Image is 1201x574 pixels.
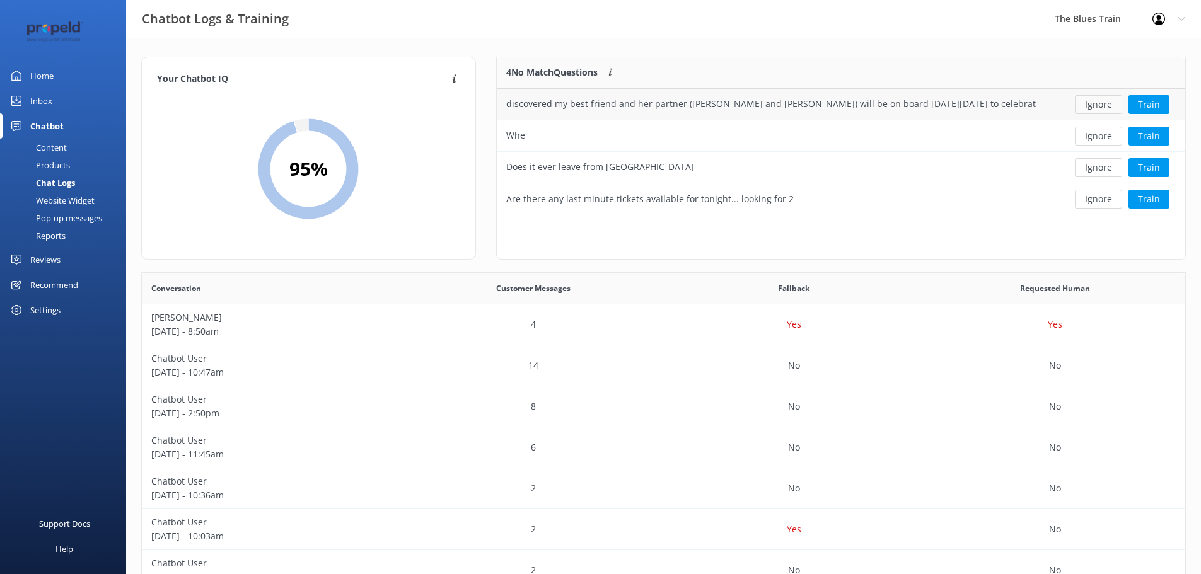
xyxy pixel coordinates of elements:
[788,399,800,413] p: No
[531,481,536,495] p: 2
[8,227,66,244] div: Reports
[142,304,1185,345] div: row
[778,282,809,294] span: Fallback
[1075,190,1122,209] button: Ignore
[151,515,393,529] p: Chatbot User
[1020,282,1090,294] span: Requested Human
[787,522,801,536] p: Yes
[506,160,694,174] div: Does it ever leave from [GEOGRAPHIC_DATA]
[506,66,598,79] p: 4 No Match Questions
[1049,440,1061,454] p: No
[1075,95,1122,114] button: Ignore
[531,399,536,413] p: 8
[142,509,1185,550] div: row
[1048,318,1062,331] p: Yes
[289,154,328,184] h2: 95 %
[151,529,393,543] p: [DATE] - 10:03am
[142,468,1185,509] div: row
[151,474,393,488] p: Chatbot User
[531,522,536,536] p: 2
[142,345,1185,386] div: row
[30,113,64,139] div: Chatbot
[497,89,1185,120] div: row
[8,156,70,174] div: Products
[506,97,1036,111] div: discovered my best friend and her partner ([PERSON_NAME] and [PERSON_NAME]) will be on board [DAT...
[30,297,61,323] div: Settings
[142,427,1185,468] div: row
[1075,127,1122,146] button: Ignore
[531,318,536,331] p: 4
[1128,158,1169,177] button: Train
[497,183,1185,215] div: row
[497,152,1185,183] div: row
[788,359,800,372] p: No
[151,365,393,379] p: [DATE] - 10:47am
[151,447,393,461] p: [DATE] - 11:45am
[8,174,126,192] a: Chat Logs
[8,209,126,227] a: Pop-up messages
[30,272,78,297] div: Recommend
[496,282,571,294] span: Customer Messages
[151,352,393,365] p: Chatbot User
[8,174,75,192] div: Chat Logs
[142,9,289,29] h3: Chatbot Logs & Training
[142,386,1185,427] div: row
[151,324,393,338] p: [DATE] - 8:50am
[506,129,525,142] div: Whe
[788,481,800,495] p: No
[151,311,393,324] p: [PERSON_NAME]
[497,120,1185,152] div: row
[1075,158,1122,177] button: Ignore
[8,156,126,174] a: Products
[8,227,126,244] a: Reports
[1049,481,1061,495] p: No
[55,536,73,561] div: Help
[1128,127,1169,146] button: Train
[151,433,393,447] p: Chatbot User
[1049,399,1061,413] p: No
[19,21,91,42] img: 12-1677471078.png
[8,209,102,227] div: Pop-up messages
[497,89,1185,215] div: grid
[506,192,794,206] div: Are there any last minute tickets available for tonight... looking for 2
[528,359,538,372] p: 14
[157,72,448,86] h4: Your Chatbot IQ
[8,139,67,156] div: Content
[787,318,801,331] p: Yes
[39,511,90,536] div: Support Docs
[30,247,61,272] div: Reviews
[788,440,800,454] p: No
[1128,95,1169,114] button: Train
[531,440,536,454] p: 6
[151,488,393,502] p: [DATE] - 10:36am
[1049,522,1061,536] p: No
[8,192,95,209] div: Website Widget
[30,63,54,88] div: Home
[1049,359,1061,372] p: No
[8,192,126,209] a: Website Widget
[1128,190,1169,209] button: Train
[8,139,126,156] a: Content
[30,88,52,113] div: Inbox
[151,282,201,294] span: Conversation
[151,393,393,406] p: Chatbot User
[151,556,393,570] p: Chatbot User
[151,406,393,420] p: [DATE] - 2:50pm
